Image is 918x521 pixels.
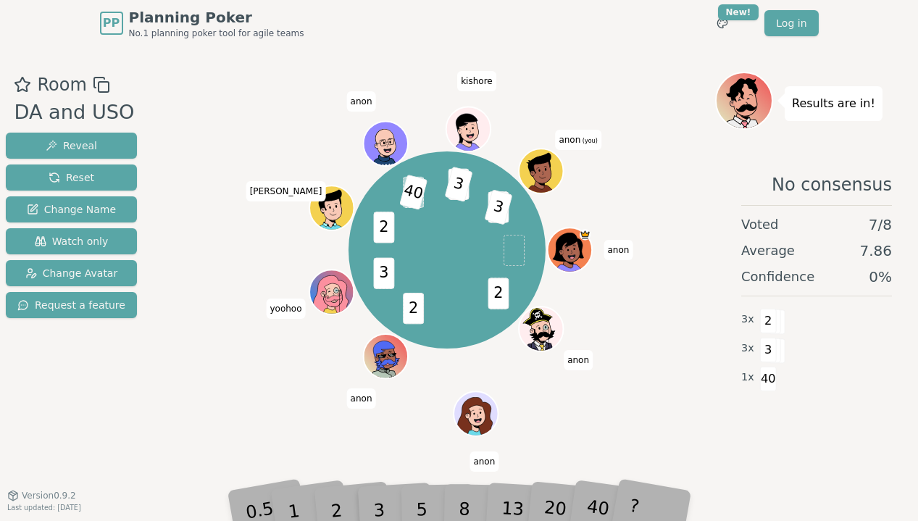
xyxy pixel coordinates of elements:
[470,451,498,472] span: Click to change your name
[741,214,779,235] span: Voted
[488,278,509,309] span: 2
[760,309,777,333] span: 2
[444,166,472,201] span: 3
[14,72,31,98] button: Add as favourite
[22,490,76,501] span: Version 0.9.2
[347,388,376,409] span: Click to change your name
[564,350,593,370] span: Click to change your name
[7,504,81,512] span: Last updated: [DATE]
[403,293,424,324] span: 2
[373,212,394,243] span: 2
[17,298,125,312] span: Request a feature
[6,164,137,191] button: Reset
[6,228,137,254] button: Watch only
[869,214,892,235] span: 7 / 8
[7,490,76,501] button: Version0.9.2
[6,260,137,286] button: Change Avatar
[457,71,496,91] span: Click to change your name
[792,93,875,114] p: Results are in!
[347,91,376,112] span: Click to change your name
[741,312,754,328] span: 3 x
[246,181,326,201] span: Click to change your name
[760,338,777,362] span: 3
[6,196,137,222] button: Change Name
[869,267,892,287] span: 0 %
[484,189,512,225] span: 3
[764,10,818,36] a: Log in
[103,14,120,32] span: PP
[100,7,304,39] a: PPPlanning PokerNo.1 planning poker tool for agile teams
[266,299,305,319] span: Click to change your name
[129,28,304,39] span: No.1 planning poker tool for agile teams
[741,241,795,261] span: Average
[580,230,591,241] span: anon is the host
[6,292,137,318] button: Request a feature
[373,257,394,288] span: 3
[6,133,137,159] button: Reveal
[859,241,892,261] span: 7.86
[580,138,598,144] span: (you)
[772,173,892,196] span: No consensus
[741,370,754,385] span: 1 x
[35,234,109,249] span: Watch only
[760,367,777,391] span: 40
[27,202,116,217] span: Change Name
[37,72,86,98] span: Room
[718,4,759,20] div: New!
[14,98,134,128] div: DA and USO
[399,174,427,209] span: 40
[25,266,118,280] span: Change Avatar
[741,341,754,357] span: 3 x
[709,10,735,36] button: New!
[49,170,94,185] span: Reset
[46,138,97,153] span: Reveal
[741,267,814,287] span: Confidence
[520,151,562,193] button: Click to change your avatar
[555,130,601,150] span: Click to change your name
[129,7,304,28] span: Planning Poker
[604,240,633,260] span: Click to change your name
